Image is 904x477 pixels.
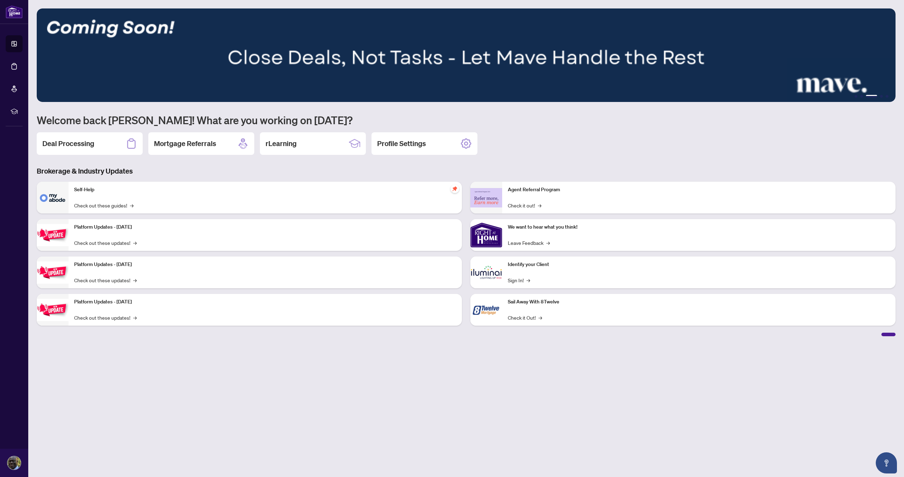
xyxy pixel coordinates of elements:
[538,201,541,209] span: →
[74,298,456,306] p: Platform Updates - [DATE]
[133,314,137,321] span: →
[886,95,888,98] button: 5
[539,314,542,321] span: →
[470,188,502,207] img: Agent Referral Program
[74,201,133,209] a: Check out these guides!→
[508,201,541,209] a: Check it out!→
[508,239,550,247] a: Leave Feedback→
[508,276,530,284] a: Sign In!→
[451,185,459,193] span: pushpin
[470,219,502,251] img: We want to hear what you think!
[74,239,137,247] a: Check out these updates!→
[876,452,897,473] button: Open asap
[470,256,502,288] img: Identify your Client
[42,139,94,149] h2: Deal Processing
[74,276,137,284] a: Check out these updates!→
[37,8,896,102] img: Slide 2
[37,113,896,127] h1: Welcome back [PERSON_NAME]! What are you working on [DATE]?
[508,298,890,306] p: Sail Away With 8Twelve
[37,224,69,246] img: Platform Updates - July 21, 2025
[37,182,69,213] img: Self-Help
[74,261,456,268] p: Platform Updates - [DATE]
[6,5,23,18] img: logo
[508,223,890,231] p: We want to hear what you think!
[74,314,137,321] a: Check out these updates!→
[508,186,890,194] p: Agent Referral Program
[133,276,137,284] span: →
[470,294,502,326] img: Sail Away With 8Twelve
[527,276,530,284] span: →
[508,314,542,321] a: Check it Out!→
[7,456,21,470] img: Profile Icon
[508,261,890,268] p: Identify your Client
[266,139,297,149] h2: rLearning
[133,239,137,247] span: →
[37,261,69,284] img: Platform Updates - July 8, 2025
[855,95,857,98] button: 1
[37,299,69,321] img: Platform Updates - June 23, 2025
[880,95,883,98] button: 4
[74,223,456,231] p: Platform Updates - [DATE]
[546,239,550,247] span: →
[866,95,877,98] button: 3
[74,186,456,194] p: Self-Help
[130,201,133,209] span: →
[154,139,216,149] h2: Mortgage Referrals
[37,166,896,176] h3: Brokerage & Industry Updates
[860,95,863,98] button: 2
[377,139,426,149] h2: Profile Settings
